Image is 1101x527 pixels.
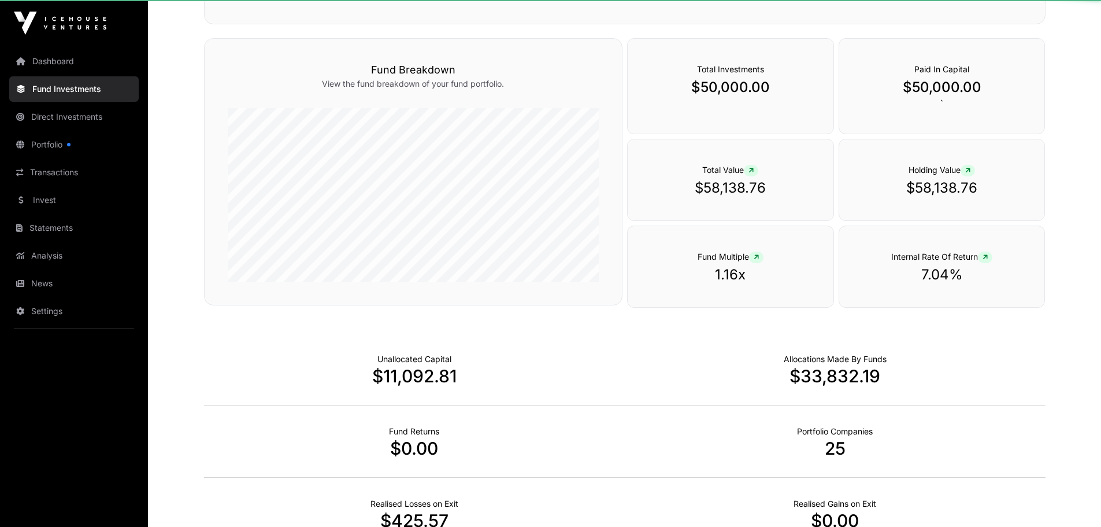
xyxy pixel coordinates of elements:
[914,64,969,74] span: Paid In Capital
[651,179,810,197] p: $58,138.76
[9,298,139,324] a: Settings
[204,366,625,386] p: $11,092.81
[862,266,1022,284] p: 7.04%
[797,426,873,437] p: Number of Companies Deployed Into
[228,62,599,78] h3: Fund Breakdown
[9,132,139,157] a: Portfolio
[784,353,887,365] p: Capital Deployed Into Companies
[862,78,1022,97] p: $50,000.00
[14,12,106,35] img: Icehouse Ventures Logo
[9,215,139,241] a: Statements
[625,438,1046,459] p: 25
[891,252,992,261] span: Internal Rate Of Return
[702,165,758,175] span: Total Value
[9,243,139,268] a: Analysis
[698,252,763,261] span: Fund Multiple
[839,38,1046,134] div: `
[204,438,625,459] p: $0.00
[377,353,451,365] p: Cash not yet allocated
[228,78,599,90] p: View the fund breakdown of your fund portfolio.
[9,271,139,296] a: News
[697,64,764,74] span: Total Investments
[9,187,139,213] a: Invest
[9,76,139,102] a: Fund Investments
[794,498,876,510] p: Net Realised on Positive Exits
[370,498,458,510] p: Net Realised on Negative Exits
[651,78,810,97] p: $50,000.00
[9,49,139,74] a: Dashboard
[9,104,139,130] a: Direct Investments
[625,366,1046,386] p: $33,832.19
[862,179,1022,197] p: $58,138.76
[389,426,439,437] p: Realised Returns from Funds
[1043,471,1101,527] iframe: Chat Widget
[9,160,139,185] a: Transactions
[909,165,975,175] span: Holding Value
[651,266,810,284] p: 1.16x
